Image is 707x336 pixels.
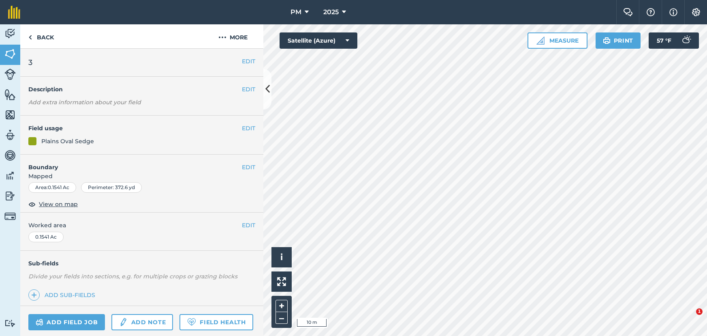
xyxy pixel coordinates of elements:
[41,137,94,146] div: Plains Oval Sedge
[20,172,263,181] span: Mapped
[28,273,237,280] em: Divide your fields into sections, e.g. for multiple crops or grazing blocks
[528,32,587,49] button: Measure
[276,300,288,312] button: +
[28,57,32,68] span: 3
[277,277,286,286] img: Four arrows, one pointing top left, one top right, one bottom right and the last bottom left
[4,28,16,40] img: svg+xml;base64,PD94bWwgdmVyc2lvbj0iMS4wIiBlbmNvZGluZz0idXRmLTgiPz4KPCEtLSBHZW5lcmF0b3I6IEFkb2JlIE...
[4,149,16,162] img: svg+xml;base64,PD94bWwgdmVyc2lvbj0iMS4wIiBlbmNvZGluZz0idXRmLTgiPz4KPCEtLSBHZW5lcmF0b3I6IEFkb2JlIE...
[649,32,699,49] button: 57 °F
[536,37,545,45] img: Ruler icon
[280,32,357,49] button: Satellite (Azure)
[242,57,255,66] button: EDIT
[218,32,226,42] img: svg+xml;base64,PHN2ZyB4bWxucz0iaHR0cDovL3d3dy53My5vcmcvMjAwMC9zdmciIHdpZHRoPSIyMCIgaGVpZ2h0PSIyNC...
[646,8,656,16] img: A question mark icon
[20,155,242,172] h4: Boundary
[28,85,255,94] h4: Description
[39,200,78,209] span: View on map
[179,314,253,330] a: Field Health
[4,190,16,202] img: svg+xml;base64,PD94bWwgdmVyc2lvbj0iMS4wIiBlbmNvZGluZz0idXRmLTgiPz4KPCEtLSBHZW5lcmF0b3I6IEFkb2JlIE...
[4,319,16,327] img: svg+xml;base64,PD94bWwgdmVyc2lvbj0iMS4wIiBlbmNvZGluZz0idXRmLTgiPz4KPCEtLSBHZW5lcmF0b3I6IEFkb2JlIE...
[657,32,671,49] span: 57 ° F
[691,8,701,16] img: A cog icon
[28,221,255,230] span: Worked area
[596,32,641,49] button: Print
[4,211,16,222] img: svg+xml;base64,PD94bWwgdmVyc2lvbj0iMS4wIiBlbmNvZGluZz0idXRmLTgiPz4KPCEtLSBHZW5lcmF0b3I6IEFkb2JlIE...
[31,290,37,300] img: svg+xml;base64,PHN2ZyB4bWxucz0iaHR0cDovL3d3dy53My5vcmcvMjAwMC9zdmciIHdpZHRoPSIxNCIgaGVpZ2h0PSIyNC...
[623,8,633,16] img: Two speech bubbles overlapping with the left bubble in the forefront
[28,199,78,209] button: View on map
[242,163,255,172] button: EDIT
[242,124,255,133] button: EDIT
[4,88,16,101] img: svg+xml;base64,PHN2ZyB4bWxucz0iaHR0cDovL3d3dy53My5vcmcvMjAwMC9zdmciIHdpZHRoPSI1NiIgaGVpZ2h0PSI2MC...
[696,308,703,315] span: 1
[678,32,694,49] img: svg+xml;base64,PD94bWwgdmVyc2lvbj0iMS4wIiBlbmNvZGluZz0idXRmLTgiPz4KPCEtLSBHZW5lcmF0b3I6IEFkb2JlIE...
[28,124,242,133] h4: Field usage
[36,317,43,327] img: svg+xml;base64,PD94bWwgdmVyc2lvbj0iMS4wIiBlbmNvZGluZz0idXRmLTgiPz4KPCEtLSBHZW5lcmF0b3I6IEFkb2JlIE...
[290,7,301,17] span: PM
[111,314,173,330] a: Add note
[4,129,16,141] img: svg+xml;base64,PD94bWwgdmVyc2lvbj0iMS4wIiBlbmNvZGluZz0idXRmLTgiPz4KPCEtLSBHZW5lcmF0b3I6IEFkb2JlIE...
[280,252,283,262] span: i
[28,289,98,301] a: Add sub-fields
[4,170,16,182] img: svg+xml;base64,PD94bWwgdmVyc2lvbj0iMS4wIiBlbmNvZGluZz0idXRmLTgiPz4KPCEtLSBHZW5lcmF0b3I6IEFkb2JlIE...
[8,6,20,19] img: fieldmargin Logo
[28,199,36,209] img: svg+xml;base64,PHN2ZyB4bWxucz0iaHR0cDovL3d3dy53My5vcmcvMjAwMC9zdmciIHdpZHRoPSIxOCIgaGVpZ2h0PSIyNC...
[603,36,611,45] img: svg+xml;base64,PHN2ZyB4bWxucz0iaHR0cDovL3d3dy53My5vcmcvMjAwMC9zdmciIHdpZHRoPSIxOSIgaGVpZ2h0PSIyNC...
[323,7,339,17] span: 2025
[81,182,142,193] div: Perimeter : 372.6 yd
[271,247,292,267] button: i
[4,69,16,80] img: svg+xml;base64,PD94bWwgdmVyc2lvbj0iMS4wIiBlbmNvZGluZz0idXRmLTgiPz4KPCEtLSBHZW5lcmF0b3I6IEFkb2JlIE...
[119,317,128,327] img: svg+xml;base64,PD94bWwgdmVyc2lvbj0iMS4wIiBlbmNvZGluZz0idXRmLTgiPz4KPCEtLSBHZW5lcmF0b3I6IEFkb2JlIE...
[28,182,76,193] div: Area : 0.1541 Ac
[28,314,105,330] a: Add field job
[4,109,16,121] img: svg+xml;base64,PHN2ZyB4bWxucz0iaHR0cDovL3d3dy53My5vcmcvMjAwMC9zdmciIHdpZHRoPSI1NiIgaGVpZ2h0PSI2MC...
[20,259,263,268] h4: Sub-fields
[28,99,141,106] em: Add extra information about your field
[20,24,62,48] a: Back
[669,7,677,17] img: svg+xml;base64,PHN2ZyB4bWxucz0iaHR0cDovL3d3dy53My5vcmcvMjAwMC9zdmciIHdpZHRoPSIxNyIgaGVpZ2h0PSIxNy...
[679,308,699,328] iframe: Intercom live chat
[242,221,255,230] button: EDIT
[28,32,32,42] img: svg+xml;base64,PHN2ZyB4bWxucz0iaHR0cDovL3d3dy53My5vcmcvMjAwMC9zdmciIHdpZHRoPSI5IiBoZWlnaHQ9IjI0Ii...
[28,232,64,242] div: 0.1541 Ac
[276,312,288,324] button: –
[203,24,263,48] button: More
[4,48,16,60] img: svg+xml;base64,PHN2ZyB4bWxucz0iaHR0cDovL3d3dy53My5vcmcvMjAwMC9zdmciIHdpZHRoPSI1NiIgaGVpZ2h0PSI2MC...
[242,85,255,94] button: EDIT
